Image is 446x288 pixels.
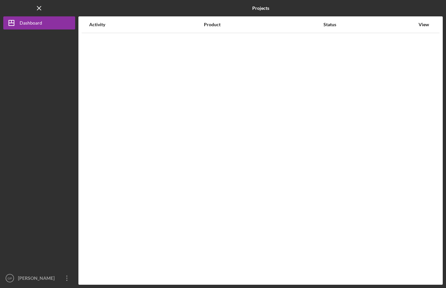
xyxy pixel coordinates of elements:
[8,277,12,280] text: GP
[416,22,432,27] div: View
[204,22,322,27] div: Product
[3,272,75,285] button: GP[PERSON_NAME]
[323,22,415,27] div: Status
[20,16,42,31] div: Dashboard
[16,272,59,286] div: [PERSON_NAME]
[3,16,75,29] button: Dashboard
[89,22,203,27] div: Activity
[252,6,269,11] b: Projects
